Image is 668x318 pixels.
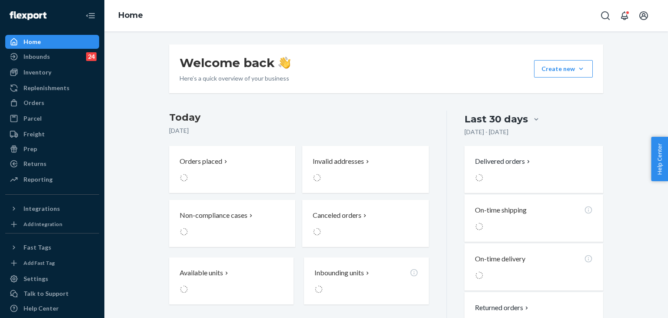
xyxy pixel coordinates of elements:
[180,268,223,278] p: Available units
[313,210,361,220] p: Canceled orders
[169,257,294,304] button: Available units
[5,157,99,171] a: Returns
[5,240,99,254] button: Fast Tags
[5,301,99,315] a: Help Center
[23,274,48,283] div: Settings
[616,7,633,24] button: Open notifications
[23,289,69,298] div: Talk to Support
[5,127,99,141] a: Freight
[534,60,593,78] button: Create new
[169,200,295,247] button: Non-compliance cases
[23,220,62,228] div: Add Integration
[23,259,55,267] div: Add Fast Tag
[23,130,45,139] div: Freight
[10,11,47,20] img: Flexport logo
[304,257,428,304] button: Inbounding units
[597,7,614,24] button: Open Search Box
[180,156,222,166] p: Orders placed
[651,137,668,181] button: Help Center
[23,98,44,107] div: Orders
[169,126,429,135] p: [DATE]
[5,202,99,216] button: Integrations
[82,7,99,24] button: Close Navigation
[5,50,99,64] a: Inbounds24
[23,37,41,46] div: Home
[5,96,99,110] a: Orders
[5,142,99,156] a: Prep
[302,146,428,193] button: Invalid addresses
[5,272,99,286] a: Settings
[5,35,99,49] a: Home
[23,175,53,184] div: Reporting
[278,57,291,69] img: hand-wave emoji
[5,112,99,125] a: Parcel
[180,74,291,83] p: Here’s a quick overview of your business
[118,10,143,20] a: Home
[23,145,37,153] div: Prep
[5,81,99,95] a: Replenishments
[180,210,247,220] p: Non-compliance cases
[475,156,532,166] button: Delivered orders
[5,219,99,230] a: Add Integration
[23,159,47,168] div: Returns
[23,68,51,77] div: Inventory
[464,128,508,136] p: [DATE] - [DATE]
[169,146,295,193] button: Orders placed
[635,7,652,24] button: Open account menu
[23,243,51,252] div: Fast Tags
[169,111,429,125] h3: Today
[5,173,99,186] a: Reporting
[475,303,530,313] button: Returned orders
[23,304,59,313] div: Help Center
[23,114,42,123] div: Parcel
[475,205,527,215] p: On-time shipping
[302,200,428,247] button: Canceled orders
[23,84,70,92] div: Replenishments
[5,65,99,79] a: Inventory
[111,3,150,28] ol: breadcrumbs
[86,52,97,61] div: 24
[314,268,364,278] p: Inbounding units
[5,287,99,301] a: Talk to Support
[5,258,99,268] a: Add Fast Tag
[180,55,291,71] h1: Welcome back
[475,254,525,264] p: On-time delivery
[23,204,60,213] div: Integrations
[23,52,50,61] div: Inbounds
[313,156,364,166] p: Invalid addresses
[464,112,528,126] div: Last 30 days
